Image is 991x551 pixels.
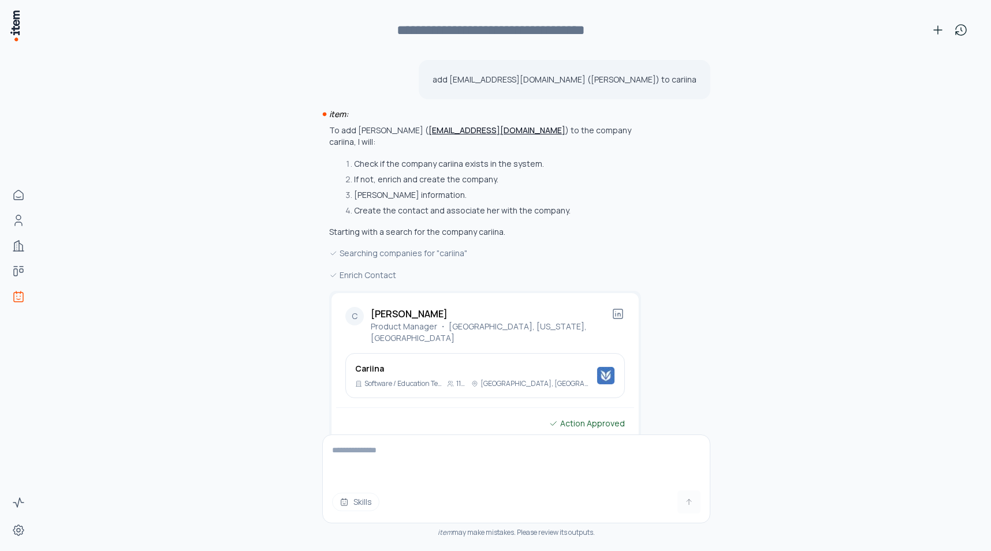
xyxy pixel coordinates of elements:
p: Starting with a search for the company cariina. [329,226,641,238]
span: Skills [353,496,372,508]
a: Deals [7,260,30,283]
div: Enrich Contact [329,269,641,282]
i: item [438,527,452,537]
a: Agents [7,285,30,308]
div: Searching companies for "cariina" [329,247,641,260]
li: If not, enrich and create the company. [342,174,641,185]
h2: [PERSON_NAME] [371,307,611,321]
h3: Cariina [355,363,592,374]
img: Cariina [597,366,615,385]
div: C [345,307,364,325]
p: Product Manager ・ [GEOGRAPHIC_DATA], [US_STATE], [GEOGRAPHIC_DATA] [371,321,611,344]
div: may make mistakes. Please review its outputs. [322,528,710,537]
a: [EMAIL_ADDRESS][DOMAIN_NAME] [429,125,565,136]
p: [GEOGRAPHIC_DATA], [GEOGRAPHIC_DATA] [480,379,592,388]
button: View history [949,18,973,42]
button: New conversation [926,18,949,42]
a: Activity [7,491,30,514]
p: To add [PERSON_NAME] ( ) to the company cariina, I will: [329,125,641,148]
button: Skills [332,493,379,511]
li: [PERSON_NAME] information. [342,189,641,201]
li: Check if the company cariina exists in the system. [342,158,641,170]
img: Item Brain Logo [9,9,21,42]
div: Action Approved [549,417,625,430]
p: add [EMAIL_ADDRESS][DOMAIN_NAME] ([PERSON_NAME]) to cariina [433,74,696,85]
a: People [7,209,30,232]
li: Create the contact and associate her with the company. [342,205,641,216]
a: Companies [7,234,30,257]
p: Software / Education Technology [364,379,442,388]
a: Home [7,183,30,207]
a: Settings [7,519,30,542]
i: item: [329,108,348,119]
p: 11-50 [456,379,467,388]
